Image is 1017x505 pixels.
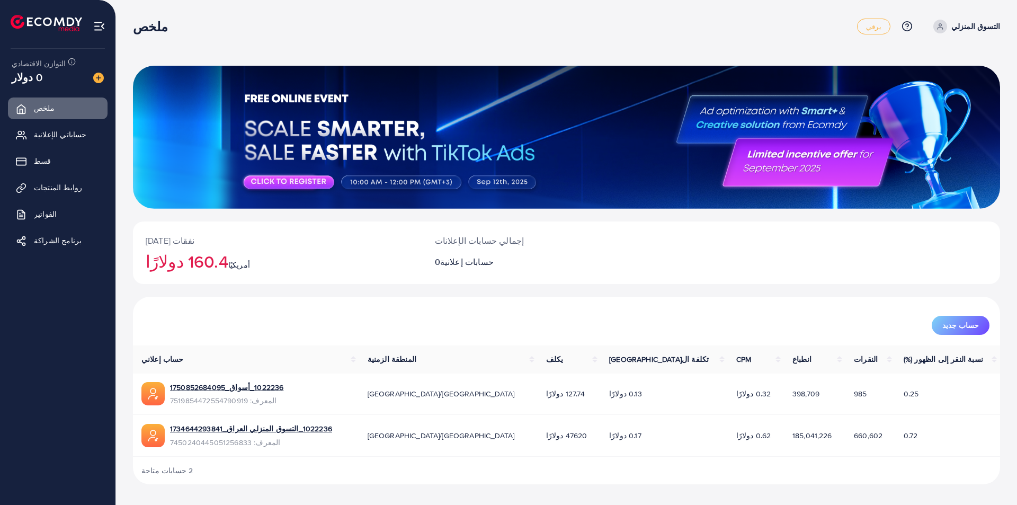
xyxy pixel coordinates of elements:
[170,423,332,434] a: 1022236_التسوق المنزلي العراق_1734644293841
[170,395,276,406] font: المعرف: 7519854472554790919
[546,388,585,399] font: 127.74 دولارًا
[929,20,1000,33] a: التسوق المنزلي
[546,430,587,441] font: 47620 دولارًا
[440,256,494,268] font: حسابات إعلانية
[8,124,108,145] a: حساباتي الإعلانية
[904,388,919,399] font: 0.25
[904,430,918,441] font: 0.72
[435,235,524,246] font: إجمالي حسابات الإعلانات
[8,230,108,251] a: برنامج الشراكة
[141,424,165,447] img: ic-ads-acc.e4c84228.svg
[141,382,165,405] img: ic-ads-acc.e4c84228.svg
[8,98,108,119] a: ملخص
[11,15,82,31] img: الشعار
[854,354,878,365] font: النقرات
[146,249,228,273] font: 160.4 دولارًا
[133,17,168,36] font: ملخص
[951,21,1000,32] font: التسوق المنزلي
[12,69,42,85] font: 0 دولار
[8,150,108,172] a: قسط
[8,177,108,198] a: روابط المنتجات
[34,209,57,219] font: الفواتير
[435,256,440,268] font: 0
[170,382,283,393] a: 1022236_أسواق_1750852684095
[546,354,564,365] font: يكلف
[368,354,416,365] font: المنطقة الزمنية
[34,182,82,193] font: روابط المنتجات
[609,430,641,441] font: 0.17 دولارًا
[736,430,771,441] font: 0.62 دولارًا
[368,388,515,399] font: [GEOGRAPHIC_DATA]/[GEOGRAPHIC_DATA]
[12,58,66,69] font: التوازن الاقتصادي
[942,320,979,331] font: حساب جديد
[904,354,983,365] font: نسبة النقر إلى الظهور (%)
[93,73,104,83] img: صورة
[792,430,832,441] font: 185,041,226
[854,388,867,399] font: 985
[368,430,515,441] font: [GEOGRAPHIC_DATA]/[GEOGRAPHIC_DATA]
[609,388,642,399] font: 0.13 دولارًا
[228,260,250,270] font: أمريكيًا
[736,388,771,399] font: 0.32 دولارًا
[141,354,184,365] font: حساب إعلاني
[34,103,55,113] font: ملخص
[34,129,87,140] font: حساباتي الإعلانية
[609,354,709,365] font: تكلفة ال[GEOGRAPHIC_DATA]
[170,437,280,448] font: المعرف: 7450240445051256833
[93,20,105,32] img: قائمة طعام
[854,430,882,441] font: 660,602
[932,316,989,335] button: حساب جديد
[792,388,819,399] font: 398,709
[34,235,82,246] font: برنامج الشراكة
[736,354,751,365] font: CPM
[8,203,108,225] a: الفواتير
[141,465,193,476] font: 2 حسابات متاحة
[792,354,811,365] font: انطباع
[34,156,51,166] font: قسط
[146,235,194,246] font: نفقات [DATE]
[866,22,881,31] font: يرقي
[857,19,890,34] a: يرقي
